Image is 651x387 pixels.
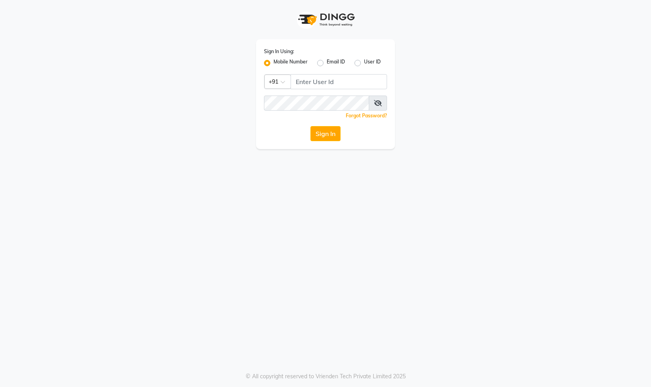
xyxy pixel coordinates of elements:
label: Email ID [327,58,345,68]
label: Sign In Using: [264,48,294,55]
a: Forgot Password? [346,113,387,119]
img: logo1.svg [294,8,357,31]
input: Username [264,96,369,111]
button: Sign In [310,126,341,141]
label: User ID [364,58,381,68]
input: Username [291,74,387,89]
label: Mobile Number [273,58,308,68]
